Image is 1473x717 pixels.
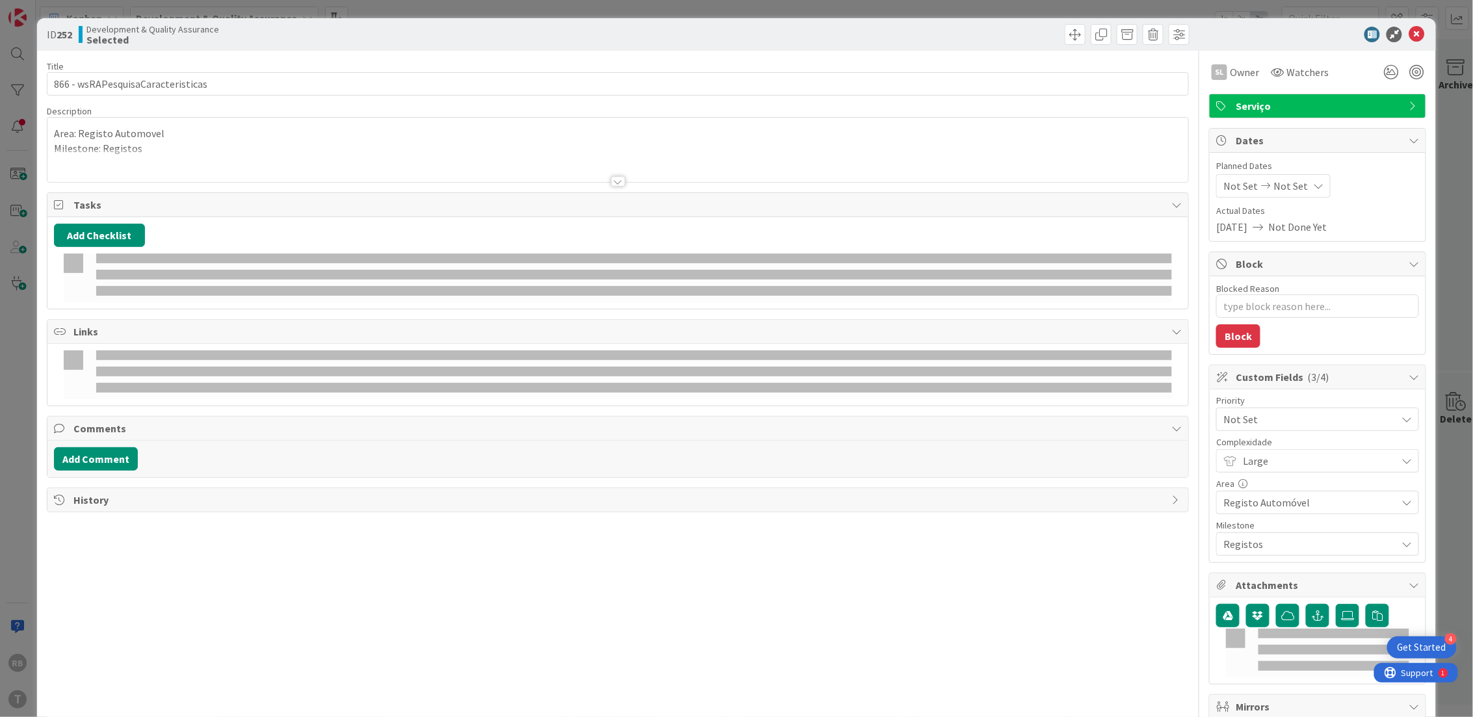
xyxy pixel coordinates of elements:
[1236,98,1402,114] span: Serviço
[47,105,92,117] span: Description
[27,2,59,18] span: Support
[1243,452,1390,470] span: Large
[54,126,1182,141] p: Area: Registo Automovel
[1216,396,1419,405] div: Priority
[1223,410,1390,428] span: Not Set
[1236,577,1402,593] span: Attachments
[1286,64,1329,80] span: Watchers
[1387,636,1457,658] div: Open Get Started checklist, remaining modules: 4
[1216,219,1247,235] span: [DATE]
[73,197,1166,213] span: Tasks
[86,24,219,34] span: Development & Quality Assurance
[47,60,64,72] label: Title
[1216,283,1279,294] label: Blocked Reason
[47,72,1190,96] input: type card name here...
[1216,521,1419,530] div: Milestone
[68,5,71,16] div: 1
[1216,324,1260,348] button: Block
[54,224,145,247] button: Add Checklist
[1230,64,1259,80] span: Owner
[86,34,219,45] b: Selected
[1236,256,1402,272] span: Block
[1307,371,1329,384] span: ( 3/4 )
[1216,159,1419,173] span: Planned Dates
[1236,369,1402,385] span: Custom Fields
[1223,493,1390,512] span: Registo Automóvel
[1268,219,1327,235] span: Not Done Yet
[73,421,1166,436] span: Comments
[1273,178,1308,194] span: Not Set
[57,28,72,41] b: 252
[1223,535,1390,553] span: Registos
[73,324,1166,339] span: Links
[1445,633,1457,645] div: 4
[54,447,138,471] button: Add Comment
[47,27,72,42] span: ID
[73,492,1166,508] span: History
[1216,479,1419,488] div: Area
[1216,437,1419,447] div: Complexidade
[1212,64,1227,80] div: SL
[54,141,1182,156] p: Milestone: Registos
[1236,133,1402,148] span: Dates
[1236,699,1402,714] span: Mirrors
[1223,178,1258,194] span: Not Set
[1398,641,1446,654] div: Get Started
[1216,204,1419,218] span: Actual Dates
